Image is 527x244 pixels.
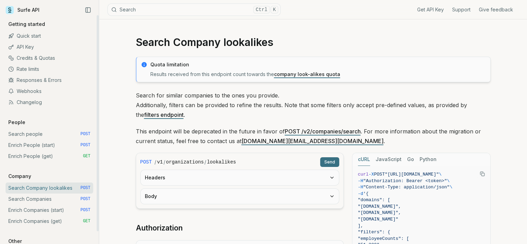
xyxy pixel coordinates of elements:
[369,172,374,177] span: -X
[358,178,363,184] span: -H
[358,229,390,235] span: "filters": {
[271,6,278,13] kbd: K
[358,185,363,190] span: -H
[141,170,339,185] button: Headers
[358,191,363,196] span: -d
[207,159,236,166] code: lookalikes
[136,126,491,146] p: This endpoint will be deprecated in the future in favor of . For more information about the migra...
[166,159,204,166] code: organizations
[358,223,363,228] span: ],
[6,119,28,126] p: People
[136,36,491,48] h1: Search Company lookalikes
[358,204,401,209] span: "[DOMAIN_NAME]",
[274,71,340,77] a: company look-alikes quota
[136,223,183,233] a: Authorization
[83,153,90,159] span: GET
[6,30,93,41] a: Quick start
[477,169,488,179] button: Copy Text
[6,41,93,53] a: API Key
[157,159,163,166] code: v1
[6,173,34,180] p: Company
[376,153,402,166] button: JavaScript
[150,61,486,68] p: Quota limitation
[107,3,281,16] button: SearchCtrlK
[358,153,370,166] button: cURL
[80,131,90,137] span: POST
[479,6,513,13] a: Give feedback
[6,53,93,64] a: Credits & Quotas
[447,178,450,184] span: \
[204,159,206,166] span: /
[155,159,156,166] span: /
[6,182,93,194] a: Search Company lookalikes POST
[140,159,152,166] span: POST
[83,5,93,15] button: Collapse Sidebar
[407,153,414,166] button: Go
[6,151,93,162] a: Enrich People (get) GET
[80,185,90,191] span: POST
[6,64,93,75] a: Rate limits
[6,194,93,205] a: Search Companies POST
[363,185,450,190] span: "Content-Type: application/json"
[136,91,491,120] p: Search for similar companies to the ones you provide. Additionally, filters can be provided to re...
[420,153,437,166] button: Python
[6,5,39,15] a: Surfe API
[358,217,398,222] span: "[DOMAIN_NAME]"
[6,140,93,151] a: Enrich People (start) POST
[285,128,361,135] a: POST /v2/companies/search
[363,178,447,184] span: "Authorization: Bearer <token>"
[358,197,390,203] span: "domains": [
[80,142,90,148] span: POST
[6,21,48,28] p: Getting started
[164,159,165,166] span: /
[83,218,90,224] span: GET
[144,111,184,118] a: filters endpoint
[374,172,385,177] span: POST
[439,172,442,177] span: \
[80,207,90,213] span: POST
[6,205,93,216] a: Enrich Companies (start) POST
[358,210,401,215] span: "[DOMAIN_NAME]",
[80,196,90,202] span: POST
[452,6,471,13] a: Support
[417,6,444,13] a: Get API Key
[450,185,453,190] span: \
[241,138,384,144] a: [DOMAIN_NAME][EMAIL_ADDRESS][DOMAIN_NAME]
[6,216,93,227] a: Enrich Companies (get) GET
[385,172,439,177] span: "[URL][DOMAIN_NAME]"
[6,129,93,140] a: Search people POST
[253,6,270,13] kbd: Ctrl
[141,189,339,204] button: Body
[6,86,93,97] a: Webhooks
[320,157,339,167] button: Send
[6,75,93,86] a: Responses & Errors
[363,191,369,196] span: '{
[150,71,486,78] p: Results received from this endpoint count towards the
[358,236,409,241] span: "employeeCounts": [
[358,172,369,177] span: curl
[6,97,93,108] a: Changelog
